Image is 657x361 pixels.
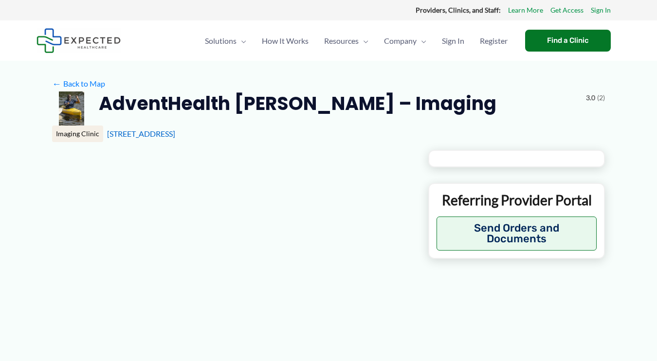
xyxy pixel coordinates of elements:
a: Learn More [508,4,543,17]
img: Expected Healthcare Logo - side, dark font, small [36,28,121,53]
span: Menu Toggle [417,24,426,58]
nav: Primary Site Navigation [197,24,515,58]
a: ResourcesMenu Toggle [316,24,376,58]
strong: Providers, Clinics, and Staff: [416,6,501,14]
a: Sign In [591,4,611,17]
span: Resources [324,24,359,58]
span: How It Works [262,24,309,58]
a: CompanyMenu Toggle [376,24,434,58]
a: ←Back to Map [52,76,105,91]
a: [STREET_ADDRESS] [107,129,175,138]
div: Imaging Clinic [52,126,103,142]
h2: AdventHealth [PERSON_NAME] – Imaging [99,91,496,115]
span: Solutions [205,24,237,58]
span: Register [480,24,508,58]
p: Referring Provider Portal [437,191,597,209]
a: Sign In [434,24,472,58]
span: 3.0 [586,91,595,104]
a: Get Access [550,4,584,17]
a: SolutionsMenu Toggle [197,24,254,58]
span: (2) [597,91,605,104]
span: Company [384,24,417,58]
span: ← [52,79,61,88]
a: Find a Clinic [525,30,611,52]
button: Send Orders and Documents [437,217,597,251]
span: Menu Toggle [359,24,368,58]
a: How It Works [254,24,316,58]
span: Menu Toggle [237,24,246,58]
span: Sign In [442,24,464,58]
a: Register [472,24,515,58]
